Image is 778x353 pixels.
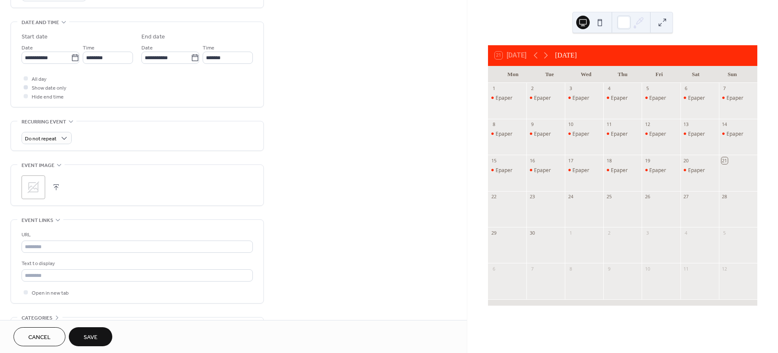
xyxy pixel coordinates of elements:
div: 4 [683,230,689,236]
div: Epaper [726,94,743,101]
div: Epaper [603,94,642,101]
span: Time [203,44,214,52]
div: 20 [683,157,689,164]
div: Epaper [688,94,705,101]
div: ••• [11,317,263,335]
span: Do not repeat [25,134,57,144]
div: Epaper [680,94,719,101]
span: Open in new tab [32,289,69,298]
div: 21 [721,157,728,164]
div: 12 [644,121,651,128]
div: Epaper [603,130,642,137]
div: Epaper [526,94,565,101]
div: Epaper [642,167,680,174]
div: Epaper [496,130,512,137]
div: 5 [721,230,728,236]
div: Mon [495,66,531,83]
div: 23 [529,194,535,200]
span: Cancel [28,333,51,342]
div: 9 [529,121,535,128]
span: Time [83,44,95,52]
div: Epaper [688,130,705,137]
div: 2 [606,230,612,236]
div: 24 [567,194,574,200]
div: Sat [678,66,714,83]
div: 2 [529,85,535,92]
span: Event image [22,161,54,170]
div: Epaper [726,130,743,137]
div: 8 [491,121,497,128]
span: Date and time [22,18,59,27]
div: Epaper [572,130,589,137]
div: 3 [567,85,574,92]
div: Sun [714,66,751,83]
div: Tue [531,66,568,83]
div: 1 [491,85,497,92]
div: 16 [529,157,535,164]
span: Recurring event [22,118,66,126]
div: Epaper [572,167,589,174]
div: 3 [644,230,651,236]
div: Epaper [649,130,666,137]
span: Date [22,44,33,52]
div: Epaper [526,167,565,174]
div: 6 [683,85,689,92]
div: Start date [22,33,48,41]
span: Date [141,44,153,52]
div: Epaper [496,167,512,174]
span: Event links [22,216,53,225]
div: Epaper [488,130,526,137]
div: Epaper [649,94,666,101]
div: Epaper [496,94,512,101]
div: Epaper [488,167,526,174]
div: 30 [529,230,535,236]
div: 25 [606,194,612,200]
div: Epaper [534,167,551,174]
div: 8 [567,265,574,272]
div: Epaper [565,167,603,174]
div: Epaper [611,130,628,137]
span: All day [32,75,46,84]
div: 26 [644,194,651,200]
div: 11 [683,265,689,272]
span: Show date only [32,84,66,93]
div: Thu [605,66,641,83]
div: URL [22,230,251,239]
div: 17 [567,157,574,164]
div: Epaper [603,167,642,174]
div: Epaper [534,94,551,101]
span: Hide end time [32,93,64,101]
div: Epaper [611,94,628,101]
div: Epaper [649,167,666,174]
div: 19 [644,157,651,164]
div: [DATE] [555,50,577,60]
div: 4 [606,85,612,92]
div: 5 [644,85,651,92]
div: ; [22,175,45,199]
div: Epaper [565,94,603,101]
div: 6 [491,265,497,272]
div: 10 [567,121,574,128]
div: Epaper [488,94,526,101]
div: Epaper [526,130,565,137]
div: Epaper [642,94,680,101]
div: End date [141,33,165,41]
span: Save [84,333,98,342]
span: Categories [22,314,52,323]
div: 27 [683,194,689,200]
div: Epaper [688,167,705,174]
div: 12 [721,265,728,272]
div: Epaper [534,130,551,137]
div: Epaper [680,130,719,137]
div: 7 [529,265,535,272]
div: Wed [568,66,605,83]
div: Epaper [565,130,603,137]
div: 18 [606,157,612,164]
button: Cancel [14,327,65,346]
div: 10 [644,265,651,272]
div: 22 [491,194,497,200]
div: 1 [567,230,574,236]
div: 11 [606,121,612,128]
div: 15 [491,157,497,164]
